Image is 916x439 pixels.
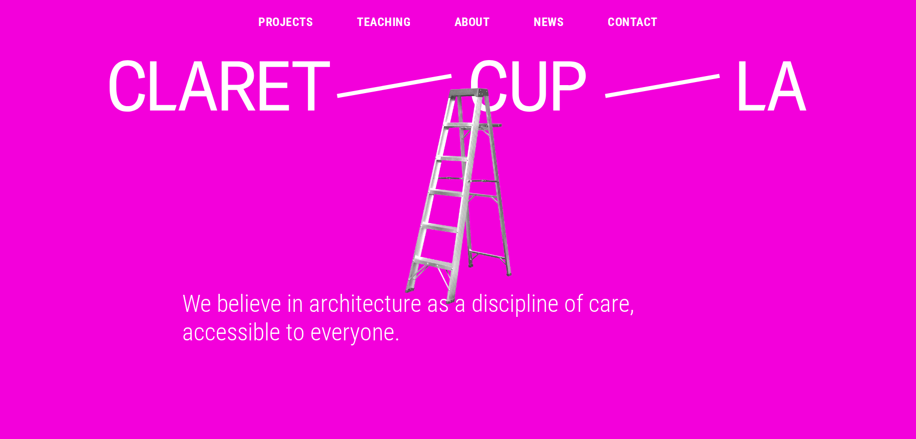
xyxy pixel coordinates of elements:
[357,16,410,28] a: Teaching
[608,16,657,28] a: Contact
[258,16,657,28] nav: Main Menu
[454,16,490,28] a: About
[258,16,313,28] a: Projects
[534,16,564,28] a: News
[106,87,810,306] img: Ladder
[170,289,746,346] div: We believe in architecture as a discipline of care, accessible to everyone.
